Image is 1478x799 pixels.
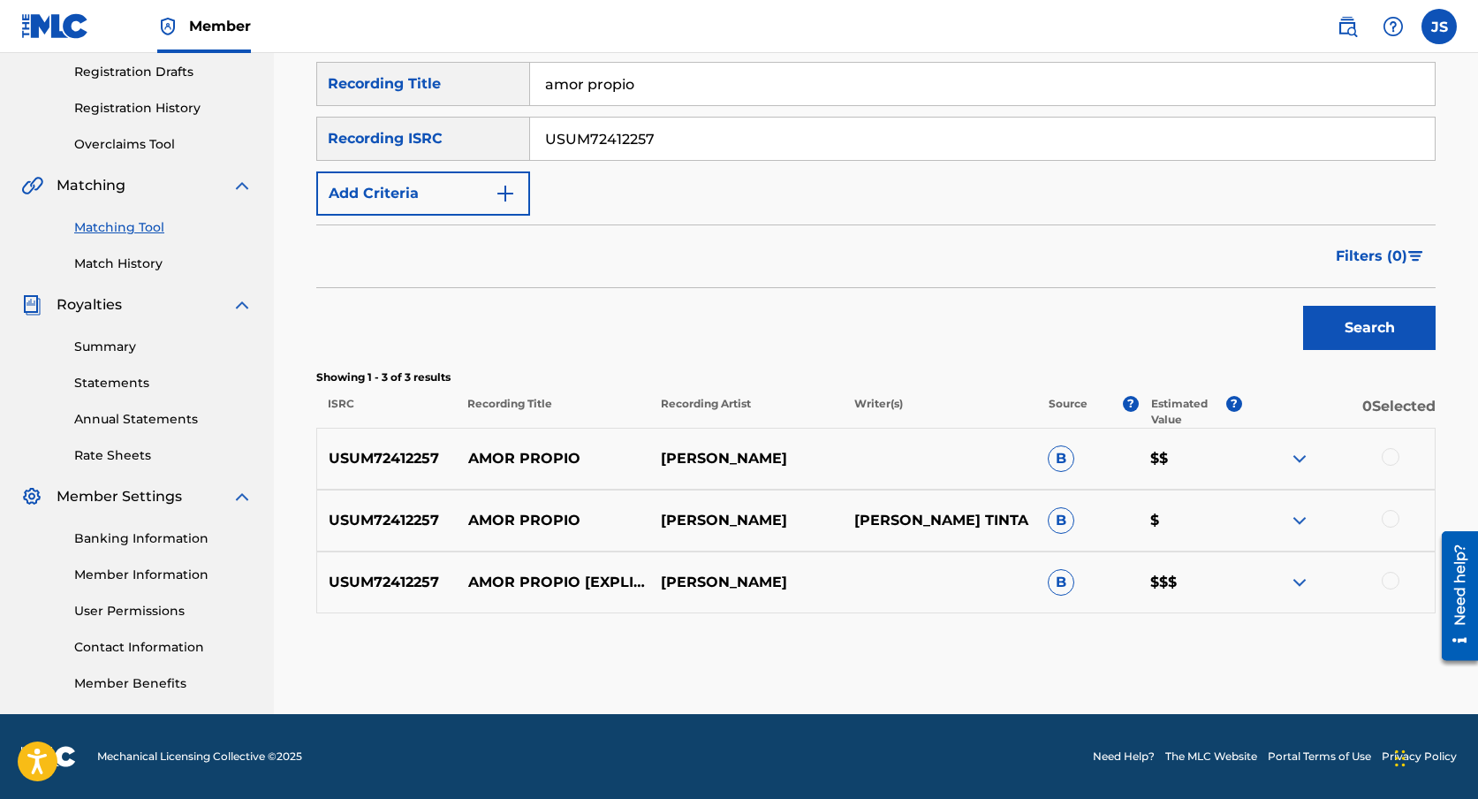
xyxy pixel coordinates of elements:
[74,374,253,392] a: Statements
[74,446,253,465] a: Rate Sheets
[74,99,253,118] a: Registration History
[1048,507,1074,534] span: B
[57,175,125,196] span: Matching
[1289,572,1310,593] img: expand
[316,171,530,216] button: Add Criteria
[1268,749,1371,765] a: Portal Terms of Use
[456,510,649,531] p: AMOR PROPIO
[495,183,516,204] img: 9d2ae6d4665cec9f34b9.svg
[1303,306,1436,350] button: Search
[1408,251,1423,262] img: filter
[74,63,253,81] a: Registration Drafts
[317,448,456,469] p: USUM72412257
[1289,448,1310,469] img: expand
[74,674,253,693] a: Member Benefits
[456,448,649,469] p: AMOR PROPIO
[21,294,42,316] img: Royalties
[189,16,251,36] span: Member
[74,638,253,657] a: Contact Information
[74,602,253,620] a: User Permissions
[231,175,253,196] img: expand
[1139,448,1241,469] p: $$
[1048,569,1074,596] span: B
[1048,445,1074,472] span: B
[316,369,1436,385] p: Showing 1 - 3 of 3 results
[74,135,253,154] a: Overclaims Tool
[455,396,648,428] p: Recording Title
[1139,510,1241,531] p: $
[1376,9,1411,44] div: Help
[74,338,253,356] a: Summary
[21,13,89,39] img: MLC Logo
[1382,749,1457,765] a: Privacy Policy
[21,175,43,196] img: Matching
[1289,510,1310,531] img: expand
[1325,234,1436,278] button: Filters (0)
[1226,396,1242,412] span: ?
[1383,16,1404,37] img: help
[316,396,455,428] p: ISRC
[1429,525,1478,667] iframe: Resource Center
[1337,16,1358,37] img: search
[1165,749,1257,765] a: The MLC Website
[74,218,253,237] a: Matching Tool
[21,486,42,507] img: Member Settings
[649,572,843,593] p: [PERSON_NAME]
[57,294,122,316] span: Royalties
[317,510,456,531] p: USUM72412257
[316,62,1436,359] form: Search Form
[1390,714,1478,799] iframe: Chat Widget
[57,486,182,507] span: Member Settings
[1049,396,1088,428] p: Source
[231,294,253,316] img: expand
[649,448,843,469] p: [PERSON_NAME]
[1330,9,1365,44] a: Public Search
[649,510,843,531] p: [PERSON_NAME]
[74,255,253,273] a: Match History
[1336,246,1407,267] span: Filters ( 0 )
[843,396,1036,428] p: Writer(s)
[97,749,302,765] span: Mechanical Licensing Collective © 2025
[1421,9,1457,44] div: User Menu
[157,16,178,37] img: Top Rightsholder
[843,510,1036,531] p: [PERSON_NAME] TINTA
[74,529,253,548] a: Banking Information
[21,746,76,767] img: logo
[1395,732,1406,785] div: Drag
[74,410,253,429] a: Annual Statements
[1151,396,1226,428] p: Estimated Value
[1123,396,1139,412] span: ?
[231,486,253,507] img: expand
[456,572,649,593] p: AMOR PROPIO [EXPLICIT]
[317,572,456,593] p: USUM72412257
[1139,572,1241,593] p: $$$
[649,396,843,428] p: Recording Artist
[74,566,253,584] a: Member Information
[1093,749,1155,765] a: Need Help?
[1242,396,1436,428] p: 0 Selected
